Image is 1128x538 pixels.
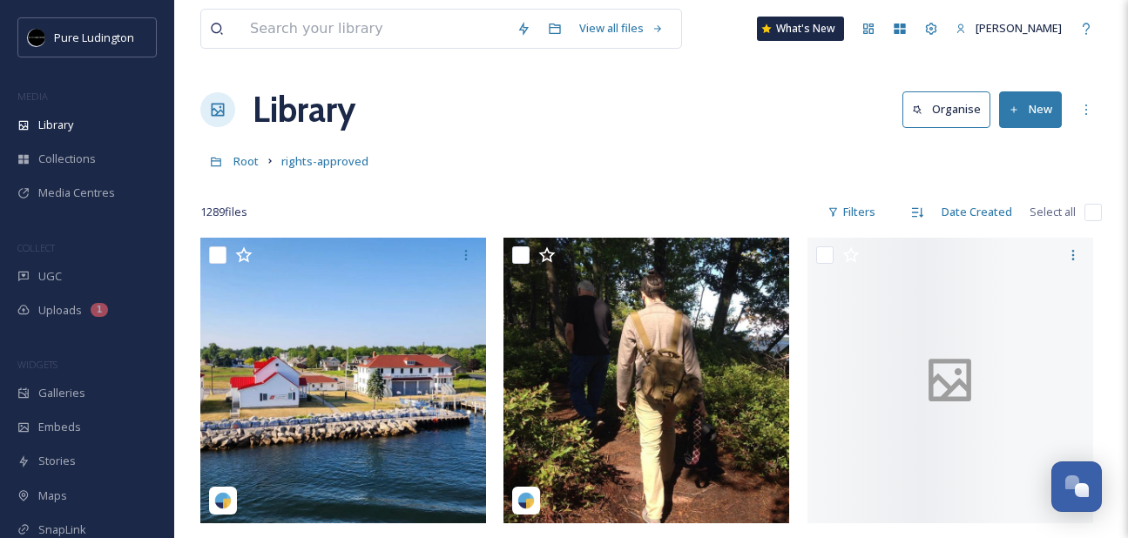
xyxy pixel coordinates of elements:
[28,29,45,46] img: pureludingtonF-2.png
[1051,461,1102,512] button: Open Chat
[17,241,55,254] span: COLLECT
[38,521,86,538] span: SnapLink
[503,238,789,523] img: evanclaire9_05152025_8c68bcdc-cf34-9208-b170-c382e182f25b.jpg
[933,195,1021,229] div: Date Created
[241,10,508,48] input: Search your library
[38,302,82,319] span: Uploads
[819,195,884,229] div: Filters
[281,151,368,171] a: rights-approved
[38,268,62,285] span: UGC
[38,488,67,504] span: Maps
[17,358,57,371] span: WIDGETS
[902,91,990,127] button: Organise
[947,11,1071,45] a: [PERSON_NAME]
[214,492,232,509] img: snapsea-logo.png
[517,492,535,509] img: snapsea-logo.png
[200,204,247,220] span: 1289 file s
[1030,204,1076,220] span: Select all
[999,91,1062,127] button: New
[17,90,48,103] span: MEDIA
[976,20,1062,36] span: [PERSON_NAME]
[38,151,96,167] span: Collections
[38,117,73,133] span: Library
[757,17,844,41] a: What's New
[54,30,134,45] span: Pure Ludington
[571,11,672,45] a: View all files
[38,185,115,201] span: Media Centres
[233,151,259,171] a: Root
[233,153,259,169] span: Root
[38,385,85,401] span: Galleries
[253,84,355,136] a: Library
[91,303,108,317] div: 1
[38,453,76,469] span: Stories
[902,91,999,127] a: Organise
[38,419,81,435] span: Embeds
[281,153,368,169] span: rights-approved
[200,238,486,523] img: blue_blaze_kim_04282025_17987417888134822.jpg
